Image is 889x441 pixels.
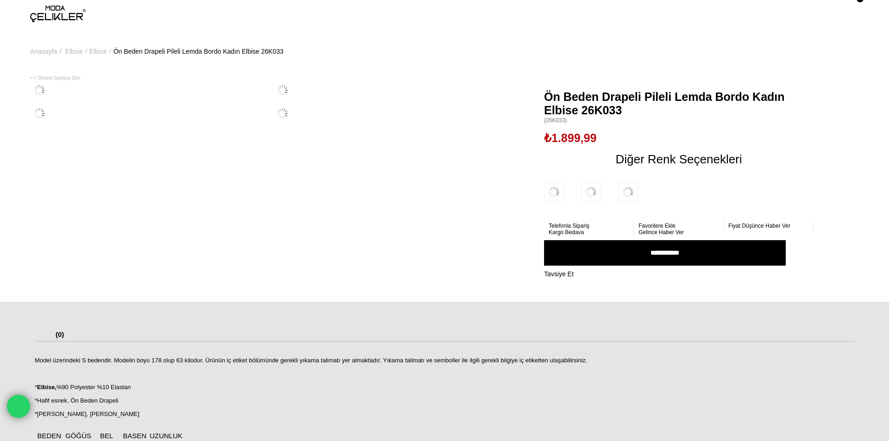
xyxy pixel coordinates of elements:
span: Fiyat Düşünce Haber Ver [728,223,790,229]
span: GÖĞÜS [65,432,91,440]
li: > [89,28,113,75]
a: Elbise [89,28,107,75]
a: Anasayfa [30,28,57,75]
span: UZUNLUK [150,432,182,440]
span: Diğer Renk Seçenekleri [615,152,742,167]
span: BEDEN [37,432,61,440]
span: BASEN [123,432,147,440]
a: (0) [56,330,64,341]
span: Favorilere Ekle [639,223,676,229]
a: Elbise [65,28,83,75]
a: Fiyat Düşünce Haber Ver [728,223,809,229]
img: Ön Beden Drapeli Pileli Lemda Siyah Kadın Elbise 26K033 [618,182,638,202]
span: (26K033) [544,117,814,124]
a: Telefonla Sipariş [549,223,629,229]
p: * %90 Polyester %10 Elastan [35,384,854,391]
span: Gelince Haber Ver [639,229,684,236]
strong: Elbise, [37,384,56,391]
img: Lemda elbise 26K033 [30,104,49,123]
li: > [30,28,63,75]
img: Lemda elbise 26K033 [30,81,49,99]
span: Ön Beden Drapeli Pileli Lemda Bordo Kadın Elbise 26K033 [544,90,814,117]
span: ₺1.899,99 [544,131,596,145]
img: Ön Beden Drapeli Pileli Lemda Kahve Kadın Elbise 26K033 [581,182,601,202]
img: Lemda elbise 26K033 [273,81,292,99]
img: Ön Beden Drapeli Pileli Lemda Bej Kadın Elbise 26K033 [544,182,563,202]
a: Ön Beden Drapeli Pileli Lemda Bordo Kadın Elbise 26K033 [113,28,283,75]
span: Tavsiye Et [544,270,574,278]
span: BEL [100,432,113,440]
img: logo [30,6,86,22]
span: Kargo Bedava [549,229,584,236]
li: > [65,28,89,75]
p: Model üzerindeki S bedendir. Modelin boyu 178 olup 63 kilodur. Ürünün iç etiket bölümünde gerekli... [35,357,854,364]
a: Kargo Bedava [549,229,629,236]
span: (0) [56,330,64,338]
a: Gelince Haber Ver [639,229,719,236]
a: Favorilere Ekle [639,223,719,229]
p: *[PERSON_NAME], [PERSON_NAME] [35,410,854,418]
span: Telefonla Sipariş [549,223,589,229]
p: *Hafif esnek, Ön Beden Drapeli [35,397,854,404]
img: Lemda elbise 26K033 [273,104,292,123]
